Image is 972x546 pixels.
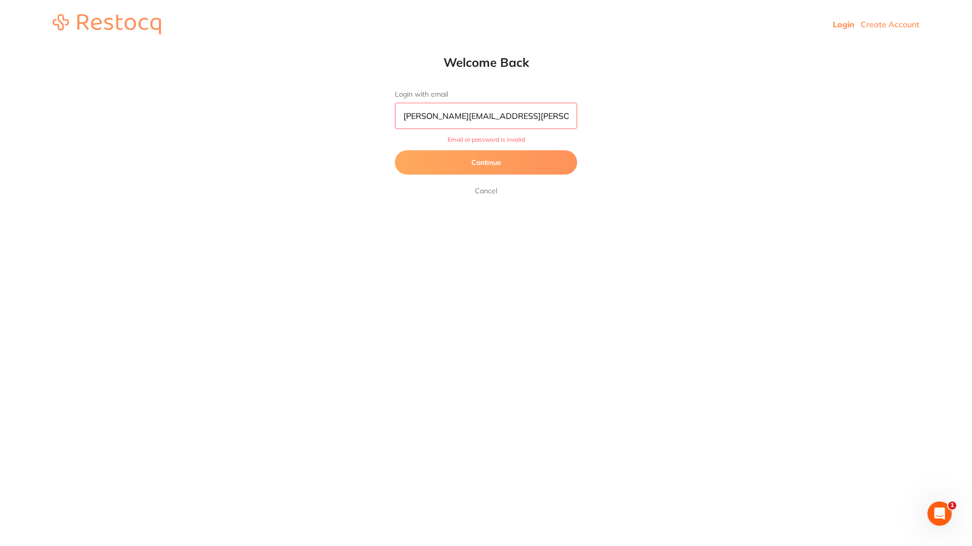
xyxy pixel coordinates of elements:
[53,14,161,34] img: restocq_logo.svg
[395,90,577,99] label: Login with email
[375,55,597,70] h1: Welcome Back
[395,136,577,143] span: Email or password is invalid
[948,501,956,510] span: 1
[927,501,952,526] iframe: Intercom live chat
[473,185,499,197] a: Cancel
[395,150,577,175] button: Continue
[861,19,919,29] a: Create Account
[833,19,855,29] a: Login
